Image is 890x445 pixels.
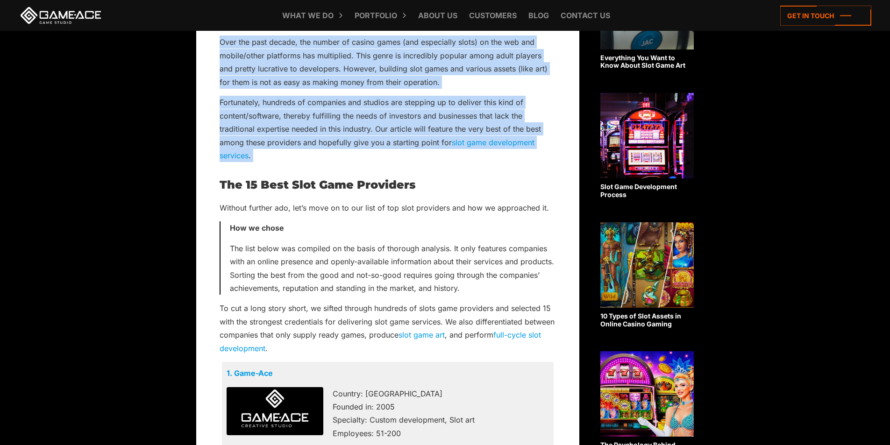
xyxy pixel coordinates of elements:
[600,351,694,437] img: Related
[220,96,556,162] p: Fortunately, hundreds of companies and studios are stepping up to deliver this kind of content/so...
[220,179,556,191] h2: The 15 Best Slot Game Providers
[220,138,534,160] a: slot game development services
[230,242,556,295] p: The list below was compiled on the basis of thorough analysis. It only features companies with an...
[600,93,694,178] img: Related
[780,6,871,26] a: Get in touch
[230,221,556,234] p: How we chose
[600,93,694,199] a: Slot Game Development Process
[220,35,556,89] p: Over the past decade, the number of casino games (and especially slots) on the web and mobile/oth...
[600,222,694,328] a: 10 Types of Slot Assets in Online Casino Gaming
[600,222,694,308] img: Related
[399,330,445,339] a: slot game art
[220,201,556,214] p: Without further ado, let’s move on to our list of top slot providers and how we approached it.
[220,330,541,353] a: full-cycle slot development
[227,387,323,436] img: Game-Ace logo
[220,302,556,355] p: To cut a long story short, we sifted through hundreds of slots game providers and selected 15 wit...
[227,387,549,440] p: Country: [GEOGRAPHIC_DATA] Founded in: 2005 Specialty: Custom development, Slot art Employees: 51...
[227,368,273,378] a: 1. Game-Ace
